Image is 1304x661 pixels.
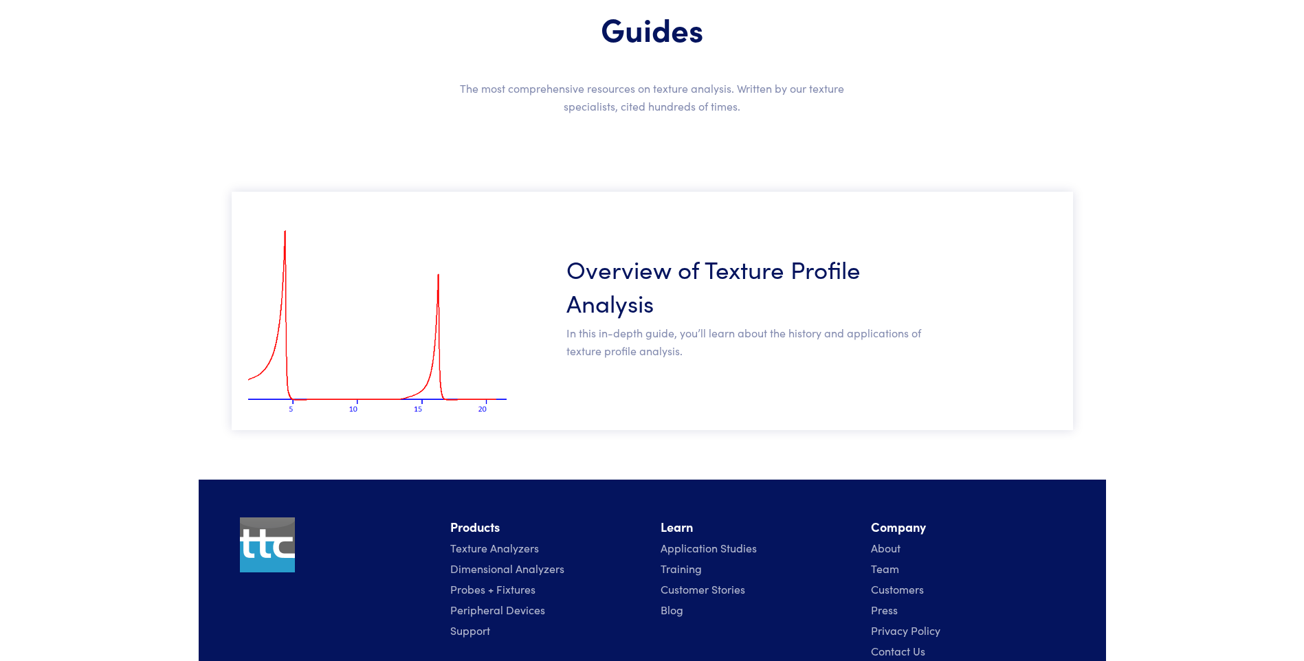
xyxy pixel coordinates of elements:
a: Support [450,623,490,638]
a: Customers [871,581,924,596]
a: Application Studies [661,540,757,555]
img: poundcake_tpa_75.png [248,200,507,422]
a: Training [661,561,702,576]
li: Learn [661,517,854,537]
li: Products [450,517,644,537]
a: Peripheral Devices [450,602,545,617]
a: Overview of Texture Profile Analysis [566,251,927,319]
a: Contact Us [871,643,925,658]
a: Team [871,561,899,576]
a: Blog [661,602,683,617]
a: Customer Stories [661,581,745,596]
img: ttc_logo_1x1_v1.0.png [240,517,295,572]
a: Texture Analyzers [450,540,539,555]
a: Privacy Policy [871,623,940,638]
a: About [871,540,900,555]
p: The most comprehensive resources on texture analysis. Written by our texture specialists, cited h... [450,80,854,115]
h1: Guides [450,9,854,49]
p: In this in-depth guide, you’ll learn about the history and applications of texture profile analysis. [566,324,927,359]
a: Dimensional Analyzers [450,561,564,576]
a: Press [871,602,898,617]
a: Probes + Fixtures [450,581,535,596]
li: Company [871,517,1065,537]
